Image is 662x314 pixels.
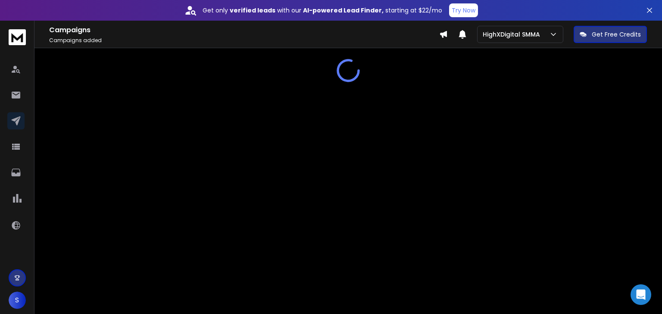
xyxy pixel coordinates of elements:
[483,30,543,39] p: HighXDigital SMMA
[631,284,651,305] div: Open Intercom Messenger
[49,37,439,44] p: Campaigns added
[452,6,475,15] p: Try Now
[230,6,275,15] strong: verified leads
[203,6,442,15] p: Get only with our starting at $22/mo
[574,26,647,43] button: Get Free Credits
[592,30,641,39] p: Get Free Credits
[449,3,478,17] button: Try Now
[9,292,26,309] button: S
[9,29,26,45] img: logo
[303,6,384,15] strong: AI-powered Lead Finder,
[49,25,439,35] h1: Campaigns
